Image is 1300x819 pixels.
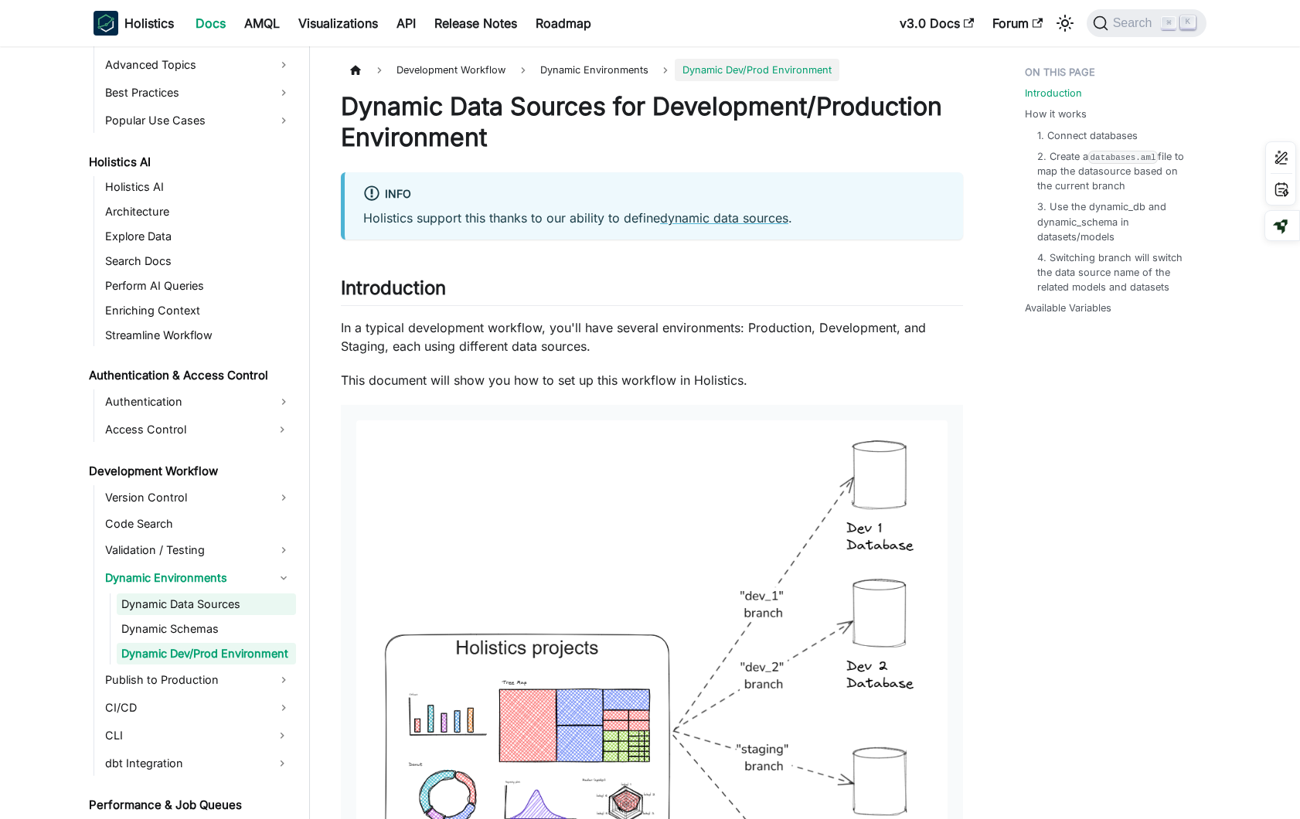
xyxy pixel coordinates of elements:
[94,11,174,36] a: HolisticsHolistics
[1025,107,1087,121] a: How it works
[533,59,656,81] span: Dynamic Environments
[186,11,235,36] a: Docs
[289,11,387,36] a: Visualizations
[100,485,296,510] a: Version Control
[100,723,268,748] a: CLI
[268,417,296,442] button: Expand sidebar category 'Access Control'
[84,794,296,816] a: Performance & Job Queues
[1087,9,1206,37] button: Search (Command+K)
[84,460,296,482] a: Development Workflow
[117,643,296,664] a: Dynamic Dev/Prod Environment
[100,668,296,692] a: Publish to Production
[268,751,296,776] button: Expand sidebar category 'dbt Integration'
[1088,151,1158,164] code: databases.aml
[526,11,601,36] a: Roadmap
[100,108,296,133] a: Popular Use Cases
[1180,15,1196,29] kbd: K
[84,365,296,386] a: Authentication & Access Control
[78,46,310,819] nav: Docs sidebar
[1053,11,1077,36] button: Switch between dark and light mode (currently light mode)
[100,226,296,247] a: Explore Data
[100,53,296,77] a: Advanced Topics
[983,11,1052,36] a: Forum
[363,209,944,227] p: Holistics support this thanks to our ability to define .
[363,185,944,205] div: info
[341,277,963,306] h2: Introduction
[100,695,296,720] a: CI/CD
[117,593,296,615] a: Dynamic Data Sources
[387,11,425,36] a: API
[1037,128,1138,143] a: 1. Connect databases
[124,14,174,32] b: Holistics
[341,318,963,355] p: In a typical development workflow, you'll have several environments: Production, Development, and...
[100,325,296,346] a: Streamline Workflow
[100,176,296,198] a: Holistics AI
[100,389,296,414] a: Authentication
[341,371,963,389] p: This document will show you how to set up this workflow in Holistics.
[1037,199,1191,244] a: 3. Use the dynamic_db and dynamic_schema in datasets/models
[100,513,296,535] a: Code Search
[1108,16,1162,30] span: Search
[100,250,296,272] a: Search Docs
[100,538,296,562] a: Validation / Testing
[235,11,289,36] a: AMQL
[268,723,296,748] button: Expand sidebar category 'CLI'
[1025,86,1082,100] a: Introduction
[890,11,983,36] a: v3.0 Docs
[100,201,296,223] a: Architecture
[100,566,296,590] a: Dynamic Environments
[1037,250,1191,295] a: 4. Switching branch will switch the data source name of the related models and datasets
[1161,16,1176,30] kbd: ⌘
[341,59,963,81] nav: Breadcrumbs
[100,751,268,776] a: dbt Integration
[1025,301,1111,315] a: Available Variables
[84,151,296,173] a: Holistics AI
[425,11,526,36] a: Release Notes
[389,59,513,81] span: Development Workflow
[660,210,788,226] a: dynamic data sources
[100,300,296,321] a: Enriching Context
[100,275,296,297] a: Perform AI Queries
[94,11,118,36] img: Holistics
[100,417,268,442] a: Access Control
[341,91,963,153] h1: Dynamic Data Sources for Development/Production Environment
[100,80,296,105] a: Best Practices
[675,59,839,81] span: Dynamic Dev/Prod Environment
[1037,149,1191,194] a: 2. Create adatabases.amlfile to map the datasource based on the current branch
[117,618,296,640] a: Dynamic Schemas
[341,59,370,81] a: Home page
